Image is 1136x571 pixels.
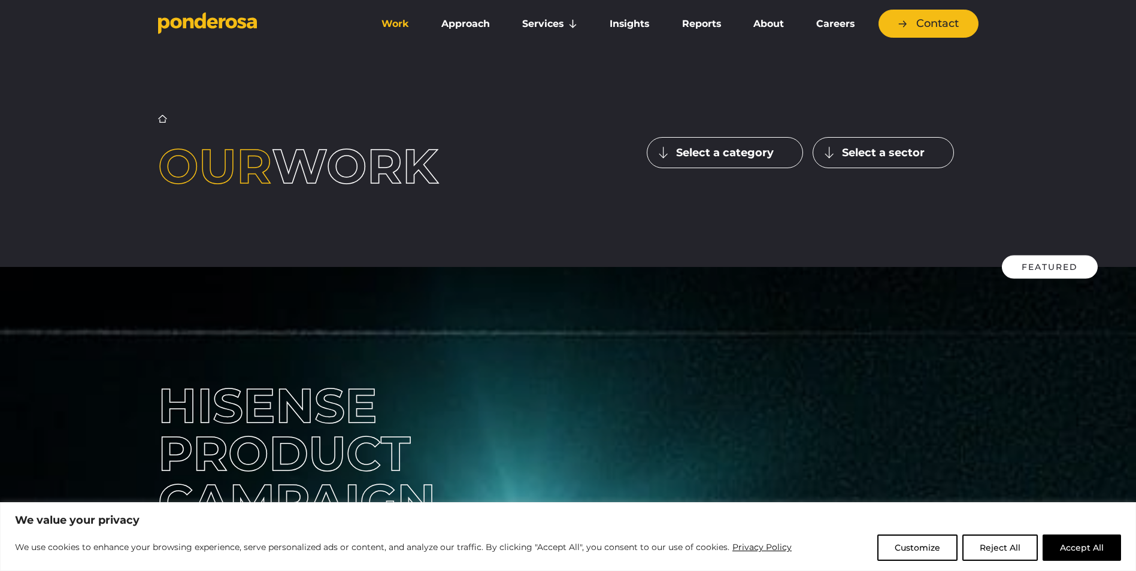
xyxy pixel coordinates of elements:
p: We use cookies to enhance your browsing experience, serve personalized ads or content, and analyz... [15,540,792,554]
button: Select a category [647,137,803,168]
button: Customize [877,534,958,561]
a: Careers [802,11,868,37]
p: We value your privacy [15,513,1121,527]
h1: work [158,142,489,190]
div: Hisense Product Campaign [158,382,559,526]
a: Contact [878,10,979,38]
a: Go to homepage [158,12,350,36]
span: Our [158,137,272,195]
a: Insights [596,11,663,37]
a: Approach [428,11,504,37]
a: Privacy Policy [732,540,792,554]
div: Featured [1002,256,1098,279]
button: Reject All [962,534,1038,561]
a: Work [368,11,423,37]
a: Services [508,11,591,37]
button: Accept All [1043,534,1121,561]
a: About [740,11,798,37]
a: Reports [668,11,735,37]
a: Home [158,114,167,123]
button: Select a sector [813,137,954,168]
